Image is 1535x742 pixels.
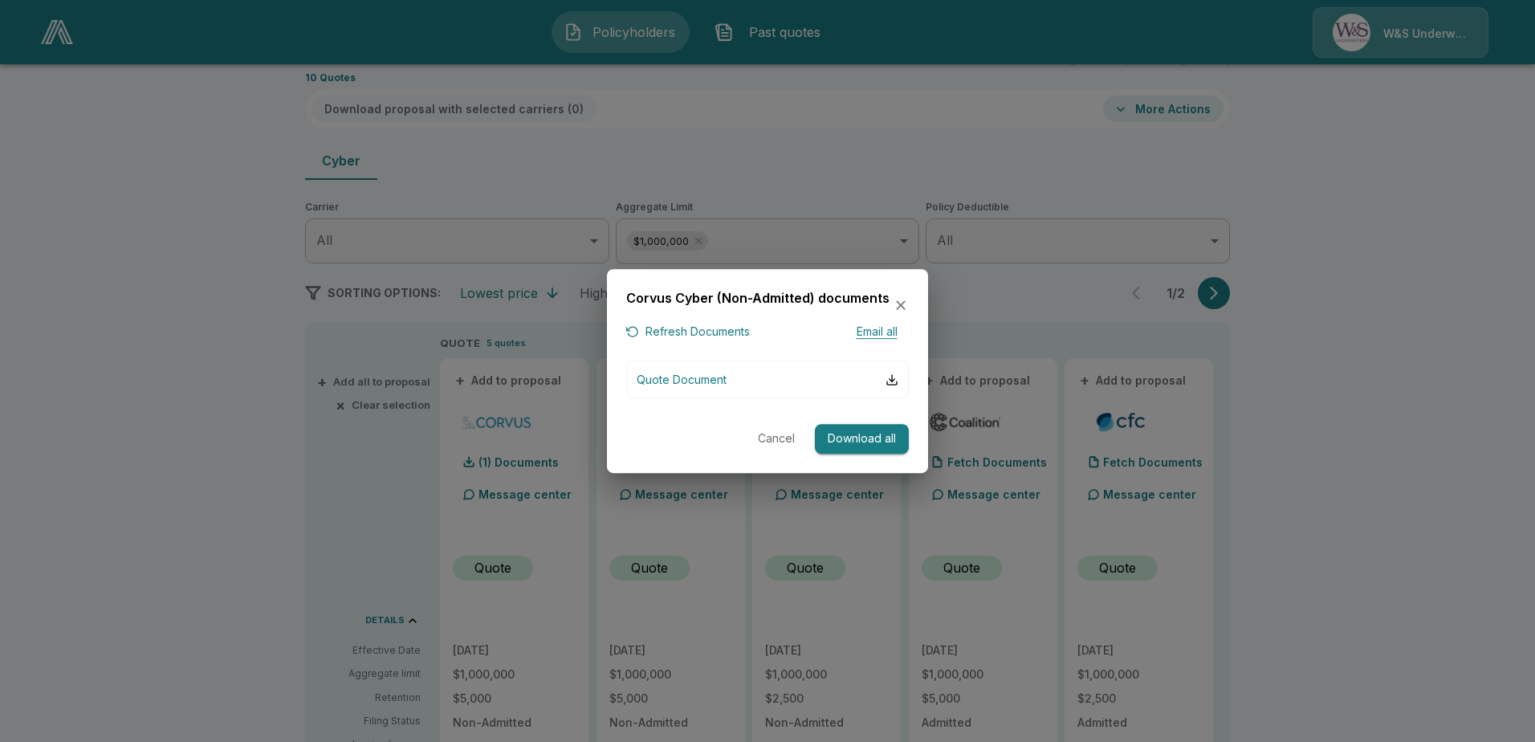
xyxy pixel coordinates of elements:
h6: Corvus Cyber (Non-Admitted) documents [626,288,890,309]
button: Download all [815,424,909,454]
button: Refresh Documents [626,322,750,342]
button: Email all [845,322,909,342]
button: Quote Document [626,361,909,398]
button: Cancel [751,424,802,454]
p: Quote Document [637,371,727,388]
